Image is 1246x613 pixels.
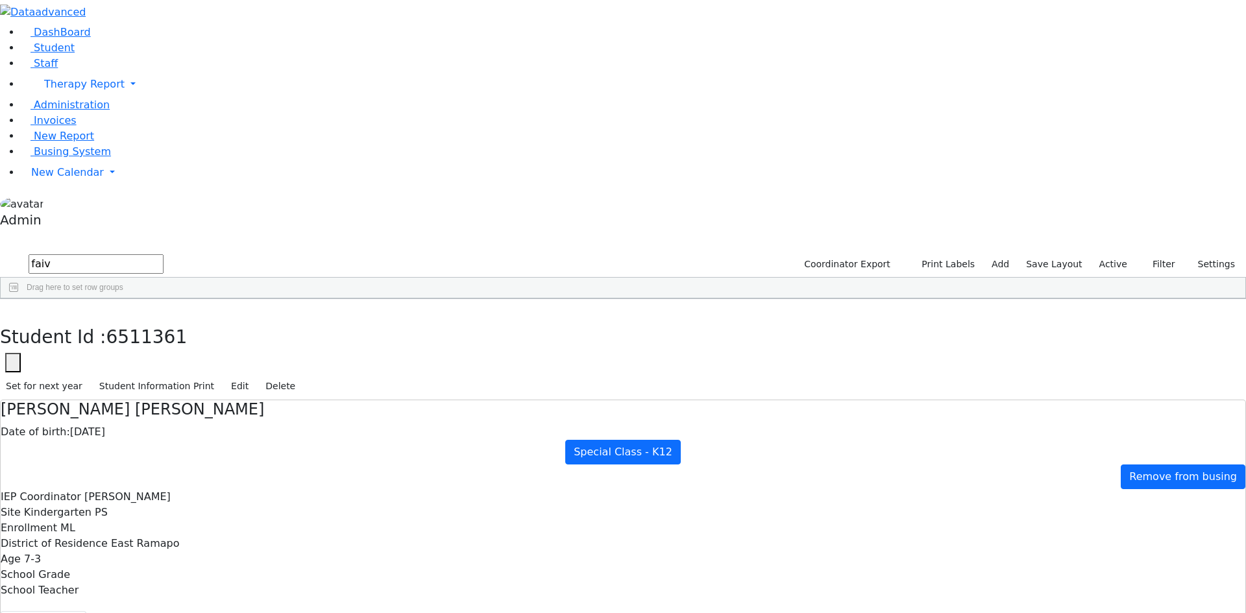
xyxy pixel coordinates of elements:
[1,567,70,583] label: School Grade
[21,57,58,69] a: Staff
[60,522,75,534] span: ML
[1136,254,1181,274] button: Filter
[1,424,70,440] label: Date of birth:
[1,551,21,567] label: Age
[34,26,91,38] span: DashBoard
[1181,254,1241,274] button: Settings
[1,400,1245,419] h4: [PERSON_NAME] [PERSON_NAME]
[21,145,111,158] a: Busing System
[1093,254,1133,274] label: Active
[1,583,79,598] label: School Teacher
[1,520,57,536] label: Enrollment
[93,376,220,396] button: Student Information Print
[34,42,75,54] span: Student
[84,490,171,503] span: [PERSON_NAME]
[565,440,681,464] a: Special Class - K12
[986,254,1015,274] a: Add
[1,505,21,520] label: Site
[34,130,94,142] span: New Report
[21,26,91,38] a: DashBoard
[796,254,896,274] button: Coordinator Export
[29,254,164,274] input: Search
[27,283,123,292] span: Drag here to set row groups
[907,254,981,274] button: Print Labels
[1,489,81,505] label: IEP Coordinator
[1,536,108,551] label: District of Residence
[24,553,41,565] span: 7-3
[21,42,75,54] a: Student
[21,160,1246,186] a: New Calendar
[44,78,125,90] span: Therapy Report
[1,424,1245,440] div: [DATE]
[34,145,111,158] span: Busing System
[21,99,110,111] a: Administration
[31,166,104,178] span: New Calendar
[21,114,77,126] a: Invoices
[260,376,301,396] button: Delete
[34,57,58,69] span: Staff
[21,130,94,142] a: New Report
[34,114,77,126] span: Invoices
[1020,254,1088,274] button: Save Layout
[1121,464,1245,489] a: Remove from busing
[1129,470,1237,483] span: Remove from busing
[34,99,110,111] span: Administration
[106,326,188,348] span: 6511361
[111,537,180,549] span: East Ramapo
[21,71,1246,97] a: Therapy Report
[24,506,108,518] span: Kindergarten PS
[225,376,254,396] button: Edit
